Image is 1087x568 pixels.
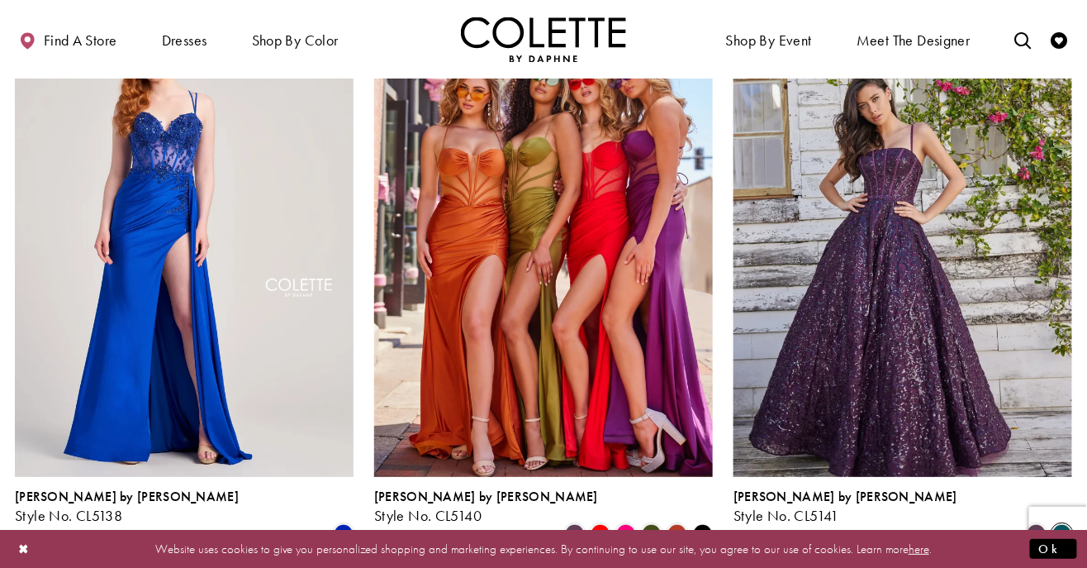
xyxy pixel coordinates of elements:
div: Colette by Daphne Style No. CL5138 [15,489,239,524]
i: Red [591,524,610,544]
a: here [909,540,929,556]
span: Dresses [158,17,211,62]
div: Colette by Daphne Style No. CL5140 [374,489,598,524]
span: Style No. CL5141 [733,506,839,525]
span: Shop By Event [726,32,812,49]
span: Shop by color [252,32,339,49]
i: Plum [565,524,585,544]
i: Black [693,524,713,544]
p: Website uses cookies to give you personalized shopping and marketing experiences. By continuing t... [119,537,968,560]
span: Shop By Event [722,17,816,62]
img: Colette by Daphne [461,17,626,62]
span: [PERSON_NAME] by [PERSON_NAME] [15,488,239,505]
span: [PERSON_NAME] by [PERSON_NAME] [374,488,598,505]
i: Hot Pink [616,524,636,544]
a: Check Wishlist [1047,17,1072,62]
i: Sienna [667,524,687,544]
span: Dresses [162,32,207,49]
button: Submit Dialog [1030,538,1077,559]
span: Style No. CL5140 [374,506,482,525]
a: Find a store [15,17,121,62]
i: Royal Blue [334,524,354,544]
span: [PERSON_NAME] by [PERSON_NAME] [733,488,957,505]
span: Meet the designer [857,32,971,49]
a: Visit Home Page [461,17,626,62]
span: Shop by color [248,17,343,62]
a: Toggle search [1011,17,1036,62]
div: Colette by Daphne Style No. CL5141 [733,489,957,524]
i: Plum [1027,524,1047,544]
span: Find a store [44,32,117,49]
span: Style No. CL5138 [15,506,122,525]
a: Meet the designer [852,17,975,62]
i: Olive [642,524,662,544]
button: Close Dialog [10,534,38,563]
